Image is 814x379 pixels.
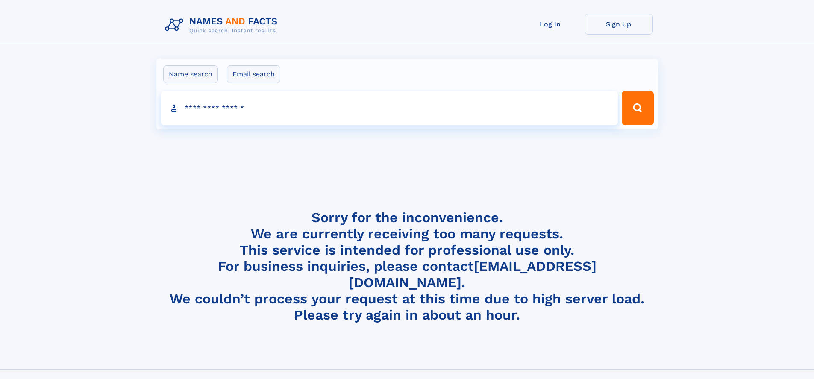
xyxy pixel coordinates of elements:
[622,91,653,125] button: Search Button
[162,209,653,323] h4: Sorry for the inconvenience. We are currently receiving too many requests. This service is intend...
[516,14,585,35] a: Log In
[227,65,280,83] label: Email search
[585,14,653,35] a: Sign Up
[162,14,285,37] img: Logo Names and Facts
[161,91,618,125] input: search input
[349,258,597,291] a: [EMAIL_ADDRESS][DOMAIN_NAME]
[163,65,218,83] label: Name search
